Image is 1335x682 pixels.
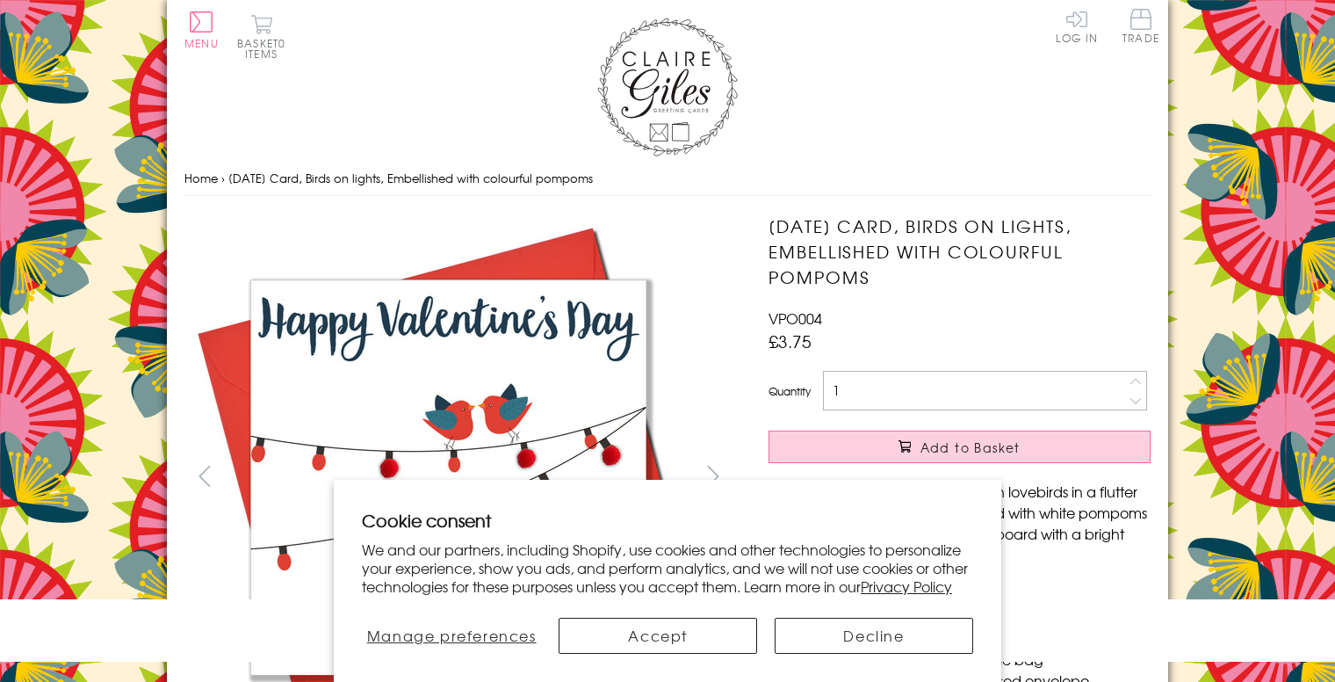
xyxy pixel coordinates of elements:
h2: Cookie consent [362,508,973,533]
h1: [DATE] Card, Birds on lights, Embellished with colourful pompoms [769,214,1151,289]
span: [DATE] Card, Birds on lights, Embellished with colourful pompoms [228,170,593,186]
button: Basket0 items [237,14,285,59]
button: prev [184,456,224,496]
span: £3.75 [769,329,812,353]
nav: breadcrumbs [184,161,1151,197]
a: Privacy Policy [861,576,952,597]
span: › [221,170,225,186]
span: Manage preferences [367,625,537,646]
label: Quantity [769,383,811,399]
a: Home [184,170,218,186]
span: Trade [1122,9,1159,43]
span: Menu [184,35,219,51]
button: Manage preferences [362,618,541,654]
span: 0 items [245,35,285,62]
button: Accept [559,618,757,654]
button: Decline [775,618,973,654]
p: We and our partners, including Shopify, use cookies and other technologies to personalize your ex... [362,541,973,595]
a: Trade [1122,9,1159,47]
span: Add to Basket [920,439,1021,456]
button: Add to Basket [769,431,1151,463]
button: next [694,456,733,496]
span: VPO004 [769,308,822,329]
a: Log In [1056,9,1098,43]
img: Claire Giles Greetings Cards [597,18,738,156]
button: Menu [184,11,219,48]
